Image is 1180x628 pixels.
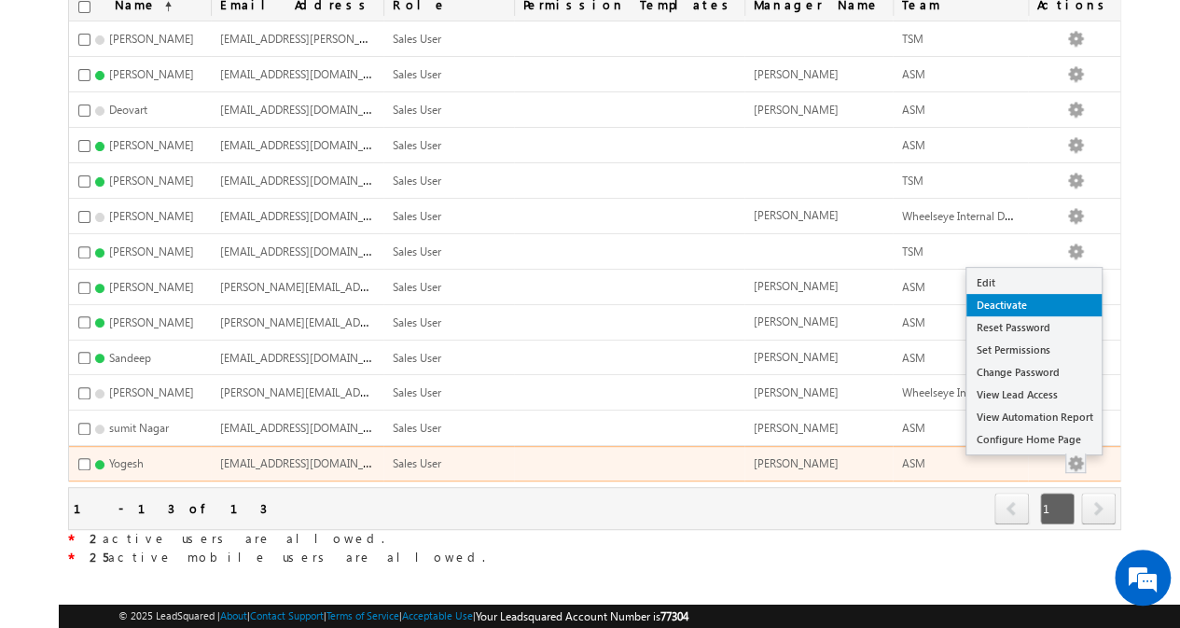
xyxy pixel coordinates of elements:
span: 1 [1040,493,1075,524]
a: Set Permissions [966,339,1102,361]
span: [PERSON_NAME] [754,456,839,470]
span: ASM [902,280,925,294]
span: Sales User [393,32,441,46]
a: About [220,609,247,621]
a: Configure Home Page [966,428,1102,451]
span: [EMAIL_ADDRESS][DOMAIN_NAME] [220,207,398,223]
a: Reset Password [966,316,1102,339]
span: [PERSON_NAME] [754,385,839,399]
span: [PERSON_NAME] [109,385,194,399]
span: Sandeep [109,351,151,365]
span: [PERSON_NAME] [109,32,194,46]
a: prev [994,495,1030,524]
span: ASM [902,351,925,365]
span: Sales User [393,174,441,188]
span: [PERSON_NAME] [109,280,194,294]
span: [PERSON_NAME] [754,67,839,81]
a: Edit [966,272,1102,294]
span: TSM [902,174,923,188]
span: TSM [902,244,923,258]
span: Sales User [393,421,441,435]
span: Deovart [109,103,147,117]
a: View Lead Access [966,384,1102,406]
span: [EMAIL_ADDRESS][DOMAIN_NAME] [220,65,398,81]
span: [PERSON_NAME] [754,421,839,435]
span: [PERSON_NAME] [109,209,194,223]
span: [PERSON_NAME] [109,67,194,81]
span: [EMAIL_ADDRESS][DOMAIN_NAME] [220,136,398,152]
span: [PERSON_NAME] [754,208,839,222]
span: Your Leadsquared Account Number is [476,609,688,623]
span: [PERSON_NAME][EMAIL_ADDRESS][DOMAIN_NAME] [220,314,483,329]
em: Start Chat [254,490,339,515]
span: Sales User [393,315,441,329]
span: [PERSON_NAME] [754,350,839,364]
span: [EMAIL_ADDRESS][DOMAIN_NAME] [220,349,398,365]
a: Terms of Service [326,609,399,621]
strong: 25 [90,549,108,565]
span: [PERSON_NAME] [754,279,839,293]
span: [EMAIL_ADDRESS][DOMAIN_NAME] [220,172,398,188]
span: Sales User [393,351,441,365]
span: ASM [902,456,925,470]
span: [EMAIL_ADDRESS][DOMAIN_NAME] [220,101,398,117]
span: Wheelseye Internal Demo [902,207,1026,223]
span: [EMAIL_ADDRESS][DOMAIN_NAME] [220,243,398,258]
span: TSM [902,32,923,46]
span: [PERSON_NAME] [109,138,194,152]
span: © 2025 LeadSquared | | | | | [118,607,688,625]
span: Sales User [393,67,441,81]
span: ASM [902,67,925,81]
span: [PERSON_NAME] [109,174,194,188]
a: Change Password [966,361,1102,384]
span: [PERSON_NAME][EMAIL_ADDRESS][DOMAIN_NAME] [220,384,483,399]
img: d_60004797649_company_0_60004797649 [32,98,78,122]
div: Chat with us now [97,98,313,122]
span: ASM [902,315,925,329]
span: Sales User [393,280,441,294]
a: Deactivate [966,294,1102,316]
span: ASM [902,138,925,152]
span: next [1081,493,1116,524]
strong: 2 [90,530,103,546]
span: Yogesh [109,456,144,470]
span: [PERSON_NAME] [754,103,839,117]
span: [PERSON_NAME] [754,314,839,328]
span: Sales User [393,209,441,223]
span: active users are allowed. [90,530,384,546]
span: [EMAIL_ADDRESS][PERSON_NAME][DOMAIN_NAME] [220,30,483,46]
span: [PERSON_NAME] [109,244,194,258]
a: Acceptable Use [402,609,473,621]
span: Sales User [393,103,441,117]
span: 77304 [660,609,688,623]
span: sumit Nagar [109,421,169,435]
span: [PERSON_NAME] [109,315,194,329]
span: Sales User [393,244,441,258]
a: next [1081,495,1116,524]
span: prev [994,493,1029,524]
textarea: Type your message and hit 'Enter' [24,173,340,476]
a: Contact Support [250,609,324,621]
span: [EMAIL_ADDRESS][DOMAIN_NAME] [220,454,398,470]
span: Sales User [393,456,441,470]
span: active mobile users are allowed. [90,549,485,565]
span: ASM [902,103,925,117]
span: [EMAIL_ADDRESS][DOMAIN_NAME] [220,419,398,435]
span: Wheelseye Internal Demo [902,384,1026,399]
div: Minimize live chat window [306,9,351,54]
span: ASM [902,421,925,435]
span: Sales User [393,385,441,399]
a: View Automation Report [966,406,1102,428]
span: Sales User [393,138,441,152]
span: [PERSON_NAME][EMAIL_ADDRESS][DOMAIN_NAME] [220,278,483,294]
div: 1 - 13 of 13 [74,497,267,519]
